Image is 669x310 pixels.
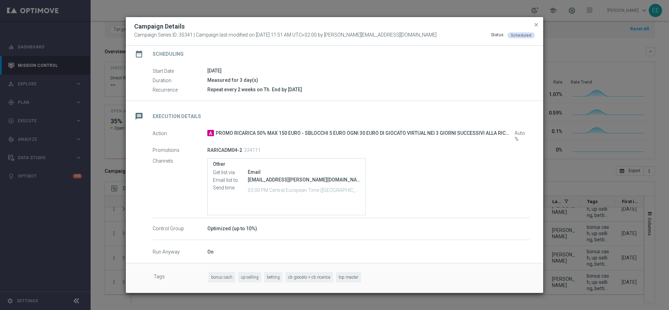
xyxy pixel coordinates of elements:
span: top master [336,272,361,283]
label: Start Date [153,68,207,74]
p: 334111 [244,147,261,153]
span: Auto % [515,130,530,142]
div: Measured for 3 day(s) [207,77,530,84]
div: [DATE] [207,67,530,74]
div: Optimized (up to 10%) [207,225,530,232]
span: up-selling [238,272,261,283]
label: Tags [154,272,208,283]
colored-tag: Scheduled [507,32,535,38]
div: Status: [491,32,505,38]
i: date_range [133,48,145,60]
div: Email [248,169,360,176]
span: betting [264,272,283,283]
label: Other [213,161,360,167]
p: RARICADM04-2 [207,147,242,153]
label: Run Anyway [153,249,207,255]
span: A [207,130,214,136]
label: Recurrence [153,87,207,93]
label: Email list to [213,177,248,183]
p: 03:00 PM Central European Time ([GEOGRAPHIC_DATA]) (UTC +02:00) [248,186,360,193]
span: bonus cash [208,272,235,283]
label: Duration [153,77,207,84]
h2: Execution Details [153,113,201,120]
h2: Campaign Details [134,22,185,31]
span: Campaign Series ID: 35341 | Campaign last modified on [DATE] 11:51 AM UTC+02:00 by [PERSON_NAME][... [134,32,437,38]
h2: Scheduling [153,51,184,57]
label: Send time [213,185,248,191]
span: close [533,22,539,28]
label: Promotions [153,147,207,153]
span: Scheduled [511,33,531,38]
label: Get list via [213,169,248,176]
div: On [207,248,530,255]
span: PROMO RICARICA 50% MAX 150 EURO - SBLOCCHI 5 EURO OGNI 30 EURO DI GIOCATO VIRTUAL NEI 3 GIORNI SU... [216,130,510,142]
div: [EMAIL_ADDRESS][PERSON_NAME][DOMAIN_NAME], [DOMAIN_NAME][EMAIL_ADDRESS][DOMAIN_NAME] [248,176,360,183]
div: Repeat every 2 weeks on Th. End by [DATE] [207,86,530,93]
label: Channels [153,158,207,164]
label: Control Group [153,226,207,232]
i: message [133,110,145,123]
span: cb giocato + cb ricarica [285,272,333,283]
label: Action [153,130,207,137]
